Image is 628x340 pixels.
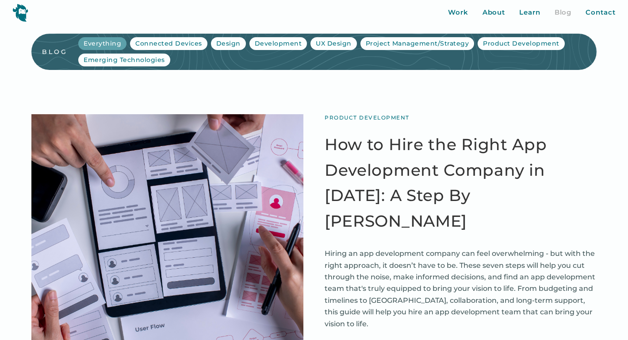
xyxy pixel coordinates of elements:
div: Everything [84,39,121,48]
div: Development [255,39,302,48]
a: Work [448,8,468,18]
div: Product Development [483,39,559,48]
img: yeti logo icon [12,4,28,22]
a: Product Development [478,37,565,50]
a: Blog [555,8,572,18]
p: Hiring an app development company can feel overwhelming - but with the right approach, it doesn’t... [325,248,597,330]
a: UX Design [310,37,357,50]
div: UX Design [316,39,352,48]
a: Everything [78,37,126,50]
a: Design [211,37,246,50]
a: Connected Devices [130,37,207,50]
a: Emerging Technologies [78,54,170,66]
div: Emerging Technologies [84,55,165,65]
a: How to Hire the Right App Development Company in [DATE]: A Step By [PERSON_NAME] [325,132,597,234]
div: Product Development [325,114,410,121]
a: Project Management/Strategy [360,37,475,50]
a: About [482,8,505,18]
a: Development [249,37,307,50]
a: Learn [519,8,540,18]
div: Connected Devices [135,39,202,48]
a: blog [42,48,78,56]
div: Project Management/Strategy [366,39,469,48]
div: Design [216,39,241,48]
a: Contact [586,8,615,18]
